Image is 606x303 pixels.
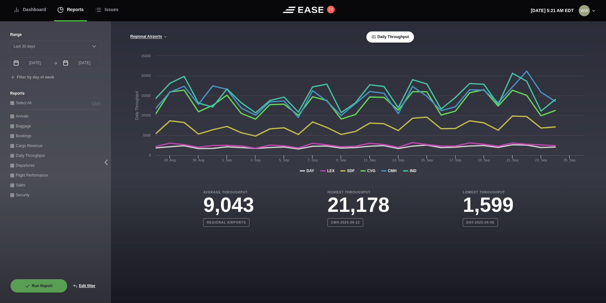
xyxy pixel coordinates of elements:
button: Regional Airports [130,35,168,39]
tspan: 1. Sep [222,158,232,162]
text: 10000 [141,113,151,117]
input: mm/dd/yyyy [60,57,101,69]
tspan: 13. Sep [392,158,404,162]
tspan: 5. Sep [279,158,289,162]
b: Highest Throughput [327,190,390,195]
tspan: 21. Sep [506,158,519,162]
tspan: 25. Sep [564,158,576,162]
label: Range [10,32,101,37]
p: [DATE] 5:21 AM EDT [531,7,574,14]
h3: 9,043 [203,195,254,215]
tspan: 7. Sep [307,158,318,162]
tspan: LEX [327,169,334,173]
tspan: 3. Sep [250,158,261,162]
b: Average Throughput [203,190,254,195]
h3: 1,599 [463,195,513,215]
tspan: 30. Aug [192,158,204,162]
text: 0 [149,153,151,157]
tspan: 19. Sep [478,158,490,162]
b: Lowest Throughput [463,190,513,195]
b: DAY-2025-09-06 [463,218,498,227]
button: Daily Throughput [366,31,414,43]
button: 72 [327,6,335,13]
tspan: 11. Sep [364,158,376,162]
input: mm/dd/yyyy [10,57,51,69]
img: 44fab04170f095a2010eee22ca678195 [579,5,590,16]
tspan: CMH [388,169,396,173]
tspan: SDF [347,169,355,173]
b: Regional Airports [203,218,249,227]
h3: 21,178 [327,195,390,215]
tspan: 9. Sep [336,158,346,162]
tspan: 17. Sep [449,158,461,162]
tspan: 15. Sep [421,158,433,162]
tspan: 23. Sep [535,158,547,162]
button: Clear [92,100,101,106]
text: 5000 [143,133,151,137]
b: CMH-2025-09-22 [327,218,363,227]
tspan: Daily Throughput [135,91,139,120]
button: Edit filter [68,279,101,293]
tspan: CVG [367,169,376,173]
tspan: IND [410,169,416,173]
label: Reports [10,91,101,96]
tspan: 28. Aug [164,158,176,162]
text: 20000 [141,74,151,77]
tspan: DAY [306,169,314,173]
text: 25000 [141,54,151,58]
text: 15000 [141,94,151,98]
button: Filter by day of week [10,75,54,80]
